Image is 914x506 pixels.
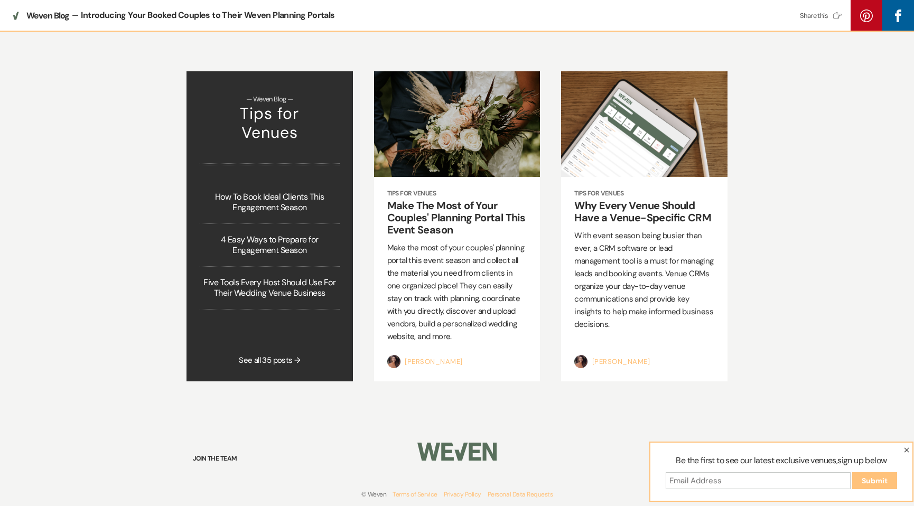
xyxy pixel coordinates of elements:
p: With event season being busier than ever, a CRM software or lead management tool is a must for ma... [574,229,714,331]
img: Weven Logo [417,433,497,470]
p: Make the most of your couples' planning portal this event season and collect all the material you... [387,241,527,343]
a: See all 35 posts → [239,355,300,366]
span: — [72,12,78,20]
a: Tips for Venues [240,103,299,143]
a: Join the Team [193,452,237,465]
span: sign up below [837,455,887,466]
input: Submit [852,472,897,489]
img: Jess Cavallaro [387,355,400,368]
a: Tips for Venues Why Every Venue Should Have a Venue-Specific CRM With event season being busier t... [561,177,728,342]
a: Privacy Policy [444,490,481,499]
a: [PERSON_NAME] [592,357,650,366]
div: Share this [800,11,845,21]
span: © Weven [361,490,387,499]
a: Five Tools Every Host Should Use For Their Wedding Venue Business [200,267,340,310]
a: How To Book Ideal Clients This Engagement Season [200,186,340,224]
span: Weven Blog [26,11,69,21]
input: Email Address [666,472,851,489]
a: Personal Data Requests [488,490,553,499]
label: Be the first to see our latest exclusive venues, [657,454,906,472]
a: Weven Blog [11,11,69,21]
a: Terms of Service [393,490,437,499]
a: 4 Easy Ways to Prepare for Engagement Season [200,224,340,267]
h2: Make The Most of Your Couples' Planning Portal This Event Season [387,200,527,236]
small: — Weven Blog — [200,95,340,104]
div: Introducing Your Booked Couples to Their Weven Planning Portals [81,10,781,21]
h2: Why Every Venue Should Have a Venue-Specific CRM [574,200,714,224]
a: Tips for Venues Make The Most of Your Couples' Planning Portal This Event Season Make the most of... [374,177,540,354]
a: [PERSON_NAME] [405,357,463,366]
img: Weven Blog icon [11,11,21,21]
img: Jess Cavallaro [574,355,587,368]
span: Tips for Venues [387,190,527,198]
span: Tips for Venues [574,190,714,198]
